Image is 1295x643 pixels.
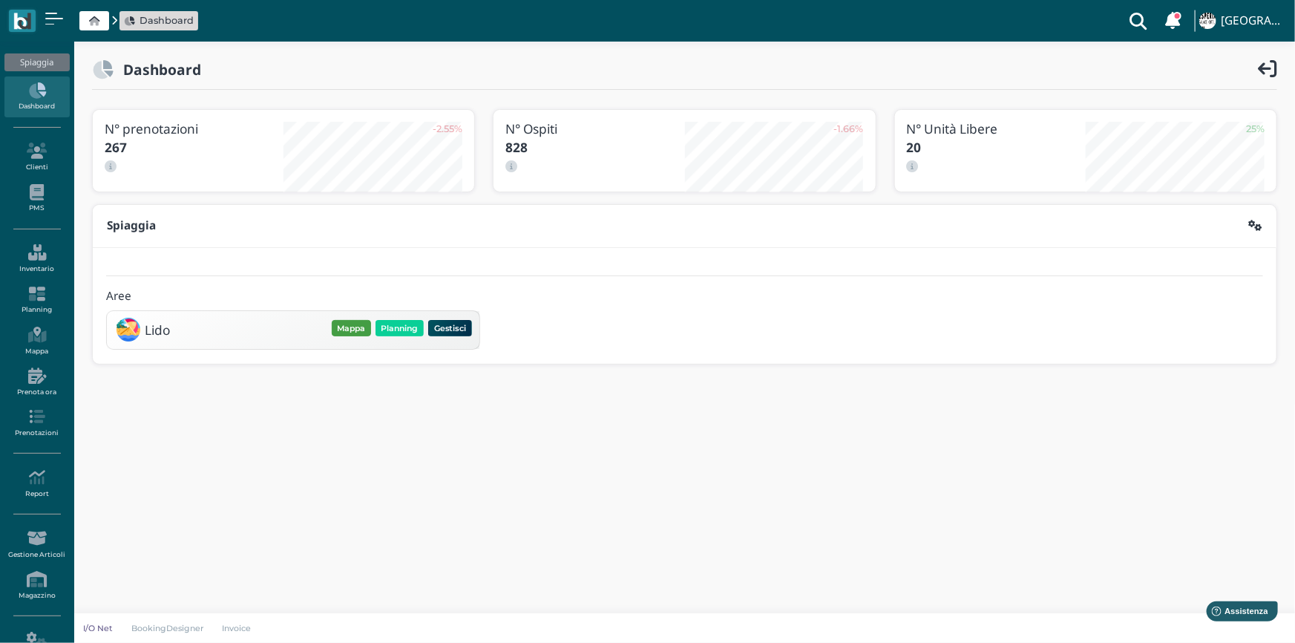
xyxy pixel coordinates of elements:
a: Mappa [4,321,69,362]
img: logo [13,13,30,30]
h4: Aree [106,290,131,303]
a: Dashboard [125,13,194,27]
h3: N° Ospiti [505,122,684,136]
a: Inventario [4,238,69,279]
a: Clienti [4,137,69,177]
a: Dashboard [4,76,69,117]
b: 828 [505,139,528,156]
span: Assistenza [44,12,98,23]
b: Spiaggia [107,218,156,233]
b: 267 [105,139,127,156]
h3: Lido [145,323,170,337]
div: Spiaggia [4,53,69,71]
button: Mappa [332,320,371,336]
iframe: Help widget launcher [1190,597,1282,630]
h3: N° prenotazioni [105,122,283,136]
button: Planning [376,320,424,336]
button: Gestisci [428,320,472,336]
h3: N° Unità Libere [907,122,1086,136]
span: Dashboard [140,13,194,27]
a: Prenotazioni [4,402,69,443]
h4: [GEOGRAPHIC_DATA] [1221,15,1286,27]
a: PMS [4,178,69,219]
a: ... [GEOGRAPHIC_DATA] [1197,3,1286,39]
h2: Dashboard [114,62,201,77]
a: Planning [4,280,69,321]
a: Prenota ora [4,362,69,402]
img: ... [1199,13,1216,29]
b: 20 [907,139,922,156]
